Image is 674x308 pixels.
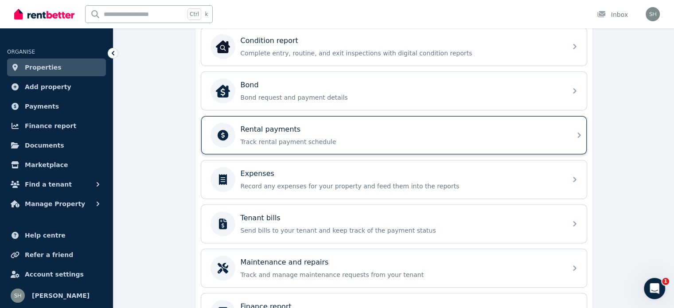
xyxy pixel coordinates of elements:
a: Refer a friend [7,246,106,264]
p: Expenses [241,168,274,179]
a: ExpensesRecord any expenses for your property and feed them into the reports [201,160,587,199]
a: Add property [7,78,106,96]
button: Search for help [13,147,164,164]
span: 1 [662,278,669,285]
div: Inbox [597,10,628,19]
span: Search for help [18,151,72,160]
button: Help [118,226,177,262]
span: ORGANISE [7,49,35,55]
span: Finance report [25,121,76,131]
div: Rental Payments - General FAQs [13,201,164,217]
img: Profile image for Earl [112,14,129,32]
span: Account settings [25,269,84,280]
p: Bond [241,80,259,90]
p: Complete entry, routine, and exit inspections with digital condition reports [241,49,561,58]
p: Bond request and payment details [241,93,561,102]
div: How Applications are Received and Managed [13,217,164,243]
div: Close [152,14,168,30]
span: Find a tenant [25,179,72,190]
a: Payments [7,97,106,115]
p: Tenant bills [241,213,281,223]
a: BondBondBond request and payment details [201,72,587,110]
span: Messages [74,249,104,255]
span: Home [19,249,39,255]
img: Condition report [216,39,230,54]
img: Profile image for Rochelle [129,14,146,32]
a: Documents [7,136,106,154]
img: Bond [216,84,230,98]
a: Account settings [7,265,106,283]
p: Send bills to your tenant and keep track of the payment status [241,226,561,235]
iframe: To enrich screen reader interactions, please activate Accessibility in Grammarly extension settings [644,278,665,299]
img: logo [18,17,77,31]
span: k [205,11,208,18]
div: Send us a message [18,112,148,121]
img: Shaun Herbert [11,289,25,303]
button: Messages [59,226,118,262]
a: Marketplace [7,156,106,174]
span: Help [140,249,155,255]
button: Manage Property [7,195,106,213]
span: Marketplace [25,160,68,170]
span: Help centre [25,230,66,241]
a: Maintenance and repairsTrack and manage maintenance requests from your tenant [201,249,587,287]
span: Payments [25,101,59,112]
p: Record any expenses for your property and feed them into the reports [241,182,561,191]
p: Track and manage maintenance requests from your tenant [241,270,561,279]
p: Condition report [241,35,298,46]
div: Send us a messageWe typically reply in under 30 minutes [9,105,168,138]
span: [PERSON_NAME] [32,290,90,301]
div: How much does it cost? [18,188,148,197]
a: Finance report [7,117,106,135]
img: RentBetter [14,8,74,21]
img: Shaun Herbert [646,7,660,21]
span: Documents [25,140,64,151]
span: Refer a friend [25,250,73,260]
div: We typically reply in under 30 minutes [18,121,148,131]
span: Add property [25,82,71,92]
a: Help centre [7,226,106,244]
p: Track rental payment schedule [241,137,561,146]
span: Properties [25,62,62,73]
p: Hi [PERSON_NAME] [18,63,160,78]
button: Find a tenant [7,175,106,193]
div: Rental Payments - How They Work [18,172,148,181]
a: Tenant billsSend bills to your tenant and keep track of the payment status [201,205,587,243]
div: Rental Payments - How They Work [13,168,164,184]
div: Rental Payments - General FAQs [18,204,148,214]
a: Condition reportCondition reportComplete entry, routine, and exit inspections with digital condit... [201,27,587,66]
p: Maintenance and repairs [241,257,329,268]
a: Rental paymentsTrack rental payment schedule [201,116,587,154]
p: Rental payments [241,124,301,135]
div: How much does it cost? [13,184,164,201]
p: How can we help? [18,78,160,93]
a: Properties [7,58,106,76]
span: Manage Property [25,199,85,209]
img: Profile image for Jodie [95,14,113,32]
div: How Applications are Received and Managed [18,221,148,239]
span: Ctrl [187,8,201,20]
